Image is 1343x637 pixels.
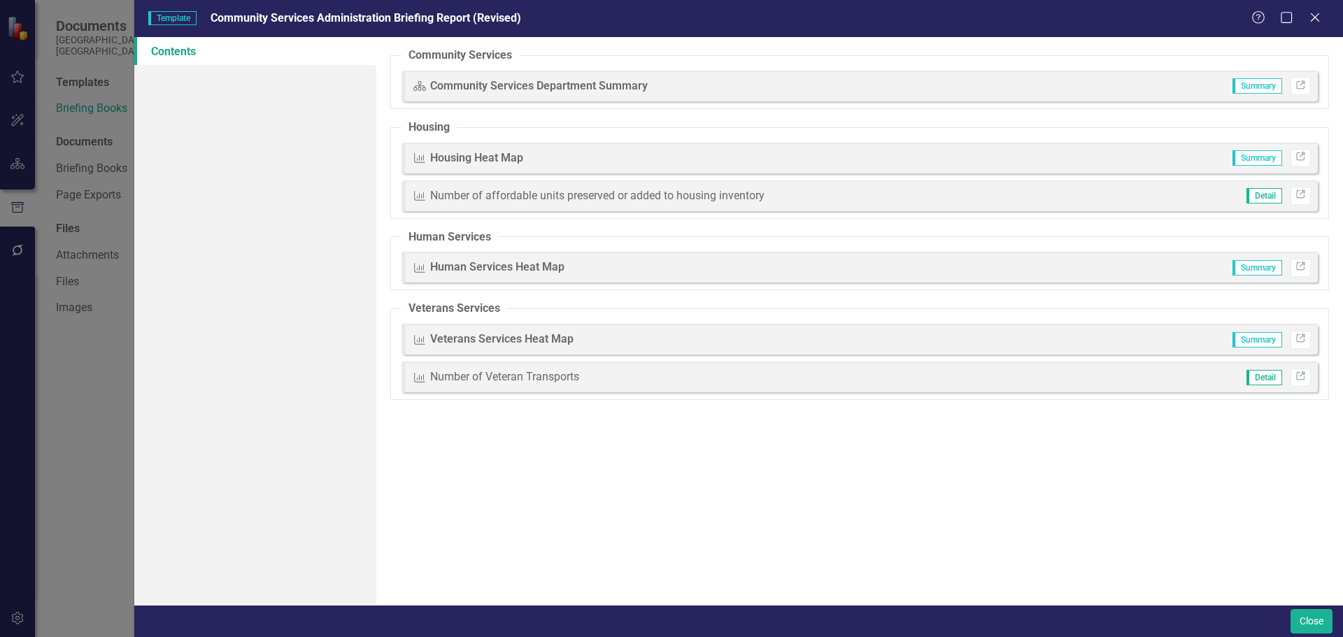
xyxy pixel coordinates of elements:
div: Community Services Department Summary [430,78,648,94]
legend: Housing [402,120,457,136]
span: Detail [1246,370,1282,385]
div: Number of Veteran Transports [430,369,579,385]
span: Summary [1232,260,1282,275]
div: Number of affordable units preserved or added to housing inventory [430,188,765,204]
span: Summary [1232,78,1282,94]
span: Summary [1232,332,1282,348]
legend: Community Services [402,48,519,64]
span: Summary [1232,150,1282,166]
span: Detail [1246,188,1282,203]
span: Community Services Administration Briefing Report (Revised) [211,11,521,24]
span: Template [148,11,197,25]
a: Contents [134,37,376,65]
div: Human Services Heat Map [430,259,564,275]
legend: Human Services [402,229,498,245]
button: Close [1291,609,1333,634]
div: Housing Heat Map [430,150,523,166]
div: Veterans Services Heat Map [430,331,574,348]
legend: Veterans Services [402,301,507,317]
